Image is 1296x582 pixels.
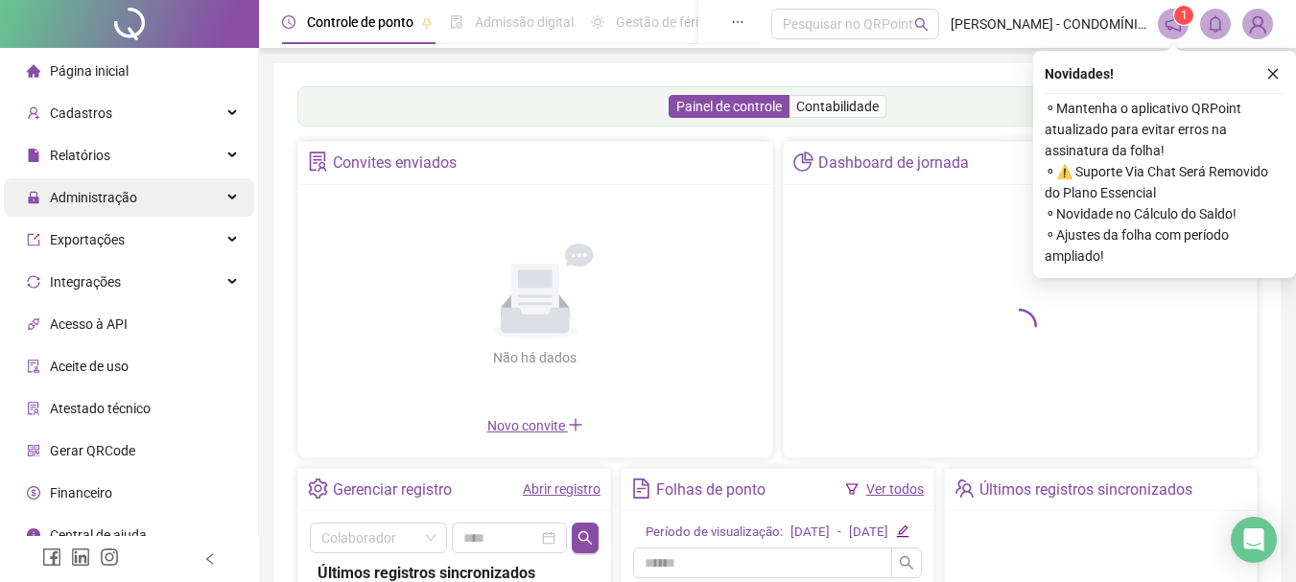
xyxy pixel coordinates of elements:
[42,547,61,567] span: facebook
[577,530,593,546] span: search
[1231,517,1277,563] div: Open Intercom Messenger
[487,418,583,433] span: Novo convite
[818,147,969,179] div: Dashboard de jornada
[793,151,813,172] span: pie-chart
[646,523,783,543] div: Período de visualização:
[979,474,1192,506] div: Últimos registros sincronizados
[1045,224,1284,267] span: ⚬ Ajustes da folha com período ampliado!
[50,527,147,543] span: Central de ajuda
[796,99,879,114] span: Contabilidade
[1045,161,1284,203] span: ⚬ ⚠️ Suporte Via Chat Será Removido do Plano Essencial
[27,402,40,415] span: solution
[27,444,40,457] span: qrcode
[308,478,328,499] span: setting
[50,232,125,247] span: Exportações
[27,233,40,246] span: export
[1181,9,1188,22] span: 1
[50,148,110,163] span: Relatórios
[1045,203,1284,224] span: ⚬ Novidade no Cálculo do Saldo!
[27,275,40,289] span: sync
[837,523,841,543] div: -
[27,528,40,542] span: info-circle
[50,485,112,501] span: Financeiro
[50,63,129,79] span: Página inicial
[1207,15,1224,33] span: bell
[27,191,40,204] span: lock
[899,555,914,570] span: search
[333,147,457,179] div: Convites enviados
[447,347,624,368] div: Não há dados
[568,417,583,432] span: plus
[731,15,744,29] span: ellipsis
[50,443,135,458] span: Gerar QRCode
[27,360,40,373] span: audit
[849,523,888,543] div: [DATE]
[656,474,766,506] div: Folhas de ponto
[914,17,929,32] span: search
[50,359,129,374] span: Aceite de uso
[954,478,975,499] span: team
[282,15,295,29] span: clock-circle
[866,481,924,497] a: Ver todos
[1165,15,1182,33] span: notification
[996,301,1045,350] span: loading
[50,190,137,205] span: Administração
[50,401,151,416] span: Atestado técnico
[676,99,782,114] span: Painel de controle
[790,523,830,543] div: [DATE]
[1243,10,1272,38] img: 77571
[1045,98,1284,161] span: ⚬ Mantenha o aplicativo QRPoint atualizado para evitar erros na assinatura da folha!
[896,524,908,537] span: edit
[50,274,121,290] span: Integrações
[203,552,217,566] span: left
[616,14,713,30] span: Gestão de férias
[475,14,574,30] span: Admissão digital
[1174,6,1193,25] sup: 1
[27,64,40,78] span: home
[631,478,651,499] span: file-text
[308,151,328,172] span: solution
[50,105,112,121] span: Cadastros
[100,547,119,567] span: instagram
[71,547,90,567] span: linkedin
[1266,67,1280,81] span: close
[27,486,40,500] span: dollar
[421,17,433,29] span: pushpin
[523,481,601,497] a: Abrir registro
[50,316,128,332] span: Acesso à API
[1045,63,1114,84] span: Novidades !
[951,13,1146,35] span: [PERSON_NAME] - CONDOMÍNIO DO EDIFÍCIO [GEOGRAPHIC_DATA]
[27,317,40,331] span: api
[591,15,604,29] span: sun
[27,106,40,120] span: user-add
[333,474,452,506] div: Gerenciar registro
[450,15,463,29] span: file-done
[845,482,859,496] span: filter
[27,149,40,162] span: file
[307,14,413,30] span: Controle de ponto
